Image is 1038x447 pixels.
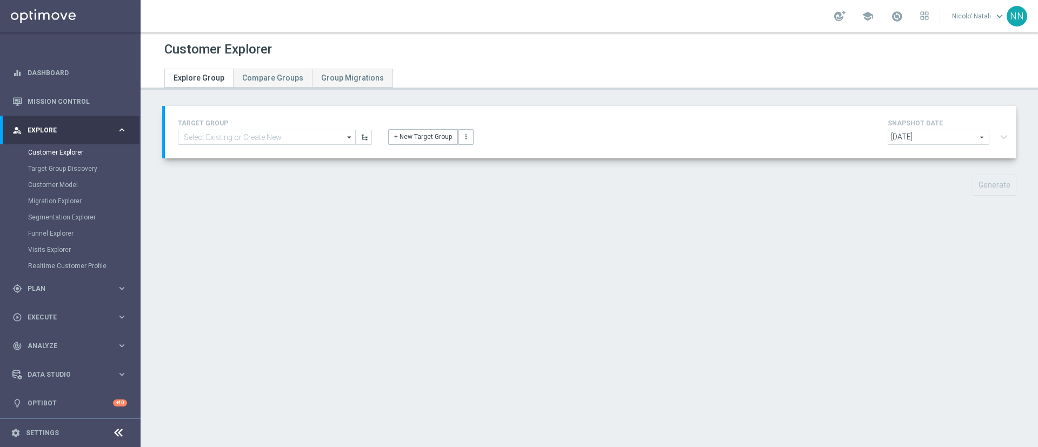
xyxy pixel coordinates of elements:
[117,312,127,322] i: keyboard_arrow_right
[11,428,21,438] i: settings
[12,125,22,135] i: person_search
[178,130,356,145] input: Select Existing or Create New
[12,284,128,293] button: gps_fixed Plan keyboard_arrow_right
[117,369,127,379] i: keyboard_arrow_right
[28,389,113,417] a: Optibot
[28,314,117,321] span: Execute
[12,284,117,293] div: Plan
[117,125,127,135] i: keyboard_arrow_right
[12,389,127,417] div: Optibot
[28,193,139,209] div: Migration Explorer
[12,87,127,116] div: Mission Control
[12,341,22,351] i: track_changes
[12,312,117,322] div: Execute
[164,69,393,88] ul: Tabs
[28,144,139,161] div: Customer Explorer
[28,164,112,173] a: Target Group Discovery
[28,127,117,134] span: Explore
[12,126,128,135] button: person_search Explore keyboard_arrow_right
[28,258,139,274] div: Realtime Customer Profile
[28,242,139,258] div: Visits Explorer
[117,341,127,351] i: keyboard_arrow_right
[174,74,224,82] span: Explore Group
[28,213,112,222] a: Segmentation Explorer
[28,209,139,225] div: Segmentation Explorer
[12,312,22,322] i: play_circle_outline
[12,341,117,351] div: Analyze
[28,58,127,87] a: Dashboard
[113,399,127,406] div: +10
[28,148,112,157] a: Customer Explorer
[117,283,127,293] i: keyboard_arrow_right
[888,119,1012,127] h4: SNAPSHOT DATE
[994,10,1006,22] span: keyboard_arrow_down
[12,370,117,379] div: Data Studio
[28,181,112,189] a: Customer Model
[462,133,470,141] i: more_vert
[12,69,128,77] button: equalizer Dashboard
[28,87,127,116] a: Mission Control
[388,129,458,144] button: + New Target Group
[28,343,117,349] span: Analyze
[12,97,128,106] button: Mission Control
[1007,6,1027,26] div: NN
[28,371,117,378] span: Data Studio
[458,129,474,144] button: more_vert
[12,68,22,78] i: equalizer
[28,161,139,177] div: Target Group Discovery
[951,8,1007,24] a: Nicolo' Natalikeyboard_arrow_down
[12,398,22,408] i: lightbulb
[164,42,272,57] h1: Customer Explorer
[12,284,22,293] i: gps_fixed
[12,342,128,350] button: track_changes Analyze keyboard_arrow_right
[12,399,128,408] button: lightbulb Optibot +10
[28,197,112,205] a: Migration Explorer
[862,10,874,22] span: school
[28,245,112,254] a: Visits Explorer
[12,313,128,322] button: play_circle_outline Execute keyboard_arrow_right
[28,177,139,193] div: Customer Model
[12,58,127,87] div: Dashboard
[28,229,112,238] a: Funnel Explorer
[321,74,384,82] span: Group Migrations
[178,119,372,127] h4: TARGET GROUP
[344,130,355,144] i: arrow_drop_down
[178,117,1003,148] div: TARGET GROUP arrow_drop_down + New Target Group more_vert SNAPSHOT DATE arrow_drop_down expand_more
[28,285,117,292] span: Plan
[12,125,117,135] div: Explore
[28,225,139,242] div: Funnel Explorer
[28,262,112,270] a: Realtime Customer Profile
[12,370,128,379] button: Data Studio keyboard_arrow_right
[26,430,59,436] a: Settings
[242,74,303,82] span: Compare Groups
[973,175,1016,196] button: Generate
